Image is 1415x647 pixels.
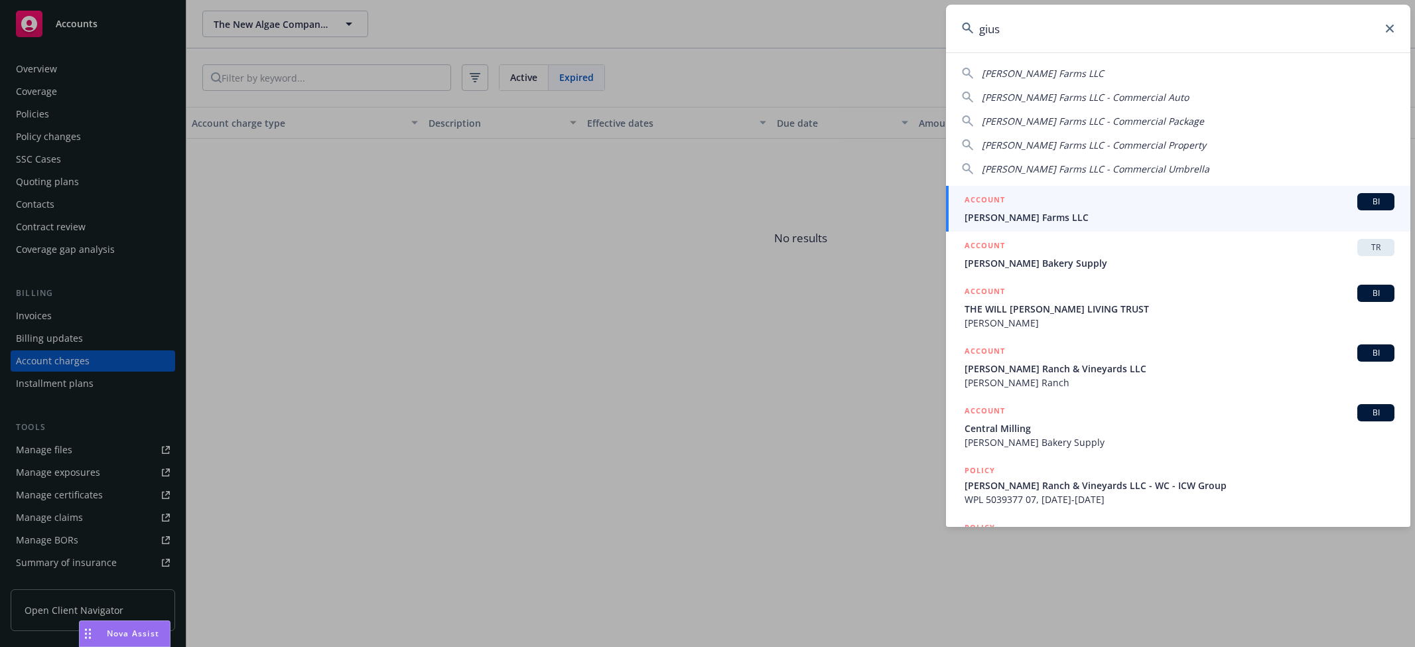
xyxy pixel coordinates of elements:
h5: ACCOUNT [965,344,1005,360]
h5: ACCOUNT [965,193,1005,209]
a: ACCOUNTBITHE WILL [PERSON_NAME] LIVING TRUST[PERSON_NAME] [946,277,1410,337]
span: [PERSON_NAME] Ranch & Vineyards LLC [965,362,1394,376]
span: BI [1363,407,1389,419]
span: WPL 5039377 07, [DATE]-[DATE] [965,492,1394,506]
h5: ACCOUNT [965,404,1005,420]
a: POLICY [946,514,1410,571]
span: [PERSON_NAME] Bakery Supply [965,435,1394,449]
div: Drag to move [80,621,96,646]
h5: POLICY [965,521,995,534]
a: ACCOUNTBI[PERSON_NAME] Farms LLC [946,186,1410,232]
span: [PERSON_NAME] Ranch [965,376,1394,390]
span: TR [1363,242,1389,253]
button: Nova Assist [79,620,170,647]
span: BI [1363,287,1389,299]
span: [PERSON_NAME] Bakery Supply [965,256,1394,270]
span: [PERSON_NAME] [965,316,1394,330]
span: [PERSON_NAME] Farms LLC - Commercial Package [982,115,1204,127]
span: [PERSON_NAME] Farms LLC [965,210,1394,224]
a: ACCOUNTTR[PERSON_NAME] Bakery Supply [946,232,1410,277]
a: ACCOUNTBI[PERSON_NAME] Ranch & Vineyards LLC[PERSON_NAME] Ranch [946,337,1410,397]
input: Search... [946,5,1410,52]
a: ACCOUNTBICentral Milling[PERSON_NAME] Bakery Supply [946,397,1410,457]
span: BI [1363,347,1389,359]
h5: ACCOUNT [965,285,1005,301]
h5: POLICY [965,464,995,477]
span: [PERSON_NAME] Farms LLC - Commercial Umbrella [982,163,1209,175]
h5: ACCOUNT [965,239,1005,255]
span: [PERSON_NAME] Farms LLC - Commercial Property [982,139,1206,151]
span: THE WILL [PERSON_NAME] LIVING TRUST [965,302,1394,316]
span: BI [1363,196,1389,208]
span: [PERSON_NAME] Farms LLC [982,67,1104,80]
span: [PERSON_NAME] Farms LLC - Commercial Auto [982,91,1189,104]
span: [PERSON_NAME] Ranch & Vineyards LLC - WC - ICW Group [965,478,1394,492]
span: Central Milling [965,421,1394,435]
a: POLICY[PERSON_NAME] Ranch & Vineyards LLC - WC - ICW GroupWPL 5039377 07, [DATE]-[DATE] [946,457,1410,514]
span: Nova Assist [107,628,159,639]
